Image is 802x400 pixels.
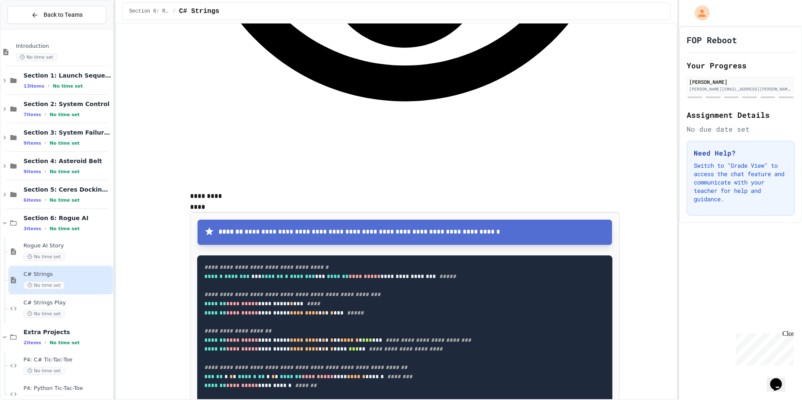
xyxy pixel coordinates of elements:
h2: Assignment Details [687,109,795,121]
span: Section 2: System Control [23,100,111,108]
iframe: chat widget [767,366,794,392]
span: Introduction [16,43,111,50]
div: [PERSON_NAME][EMAIL_ADDRESS][PERSON_NAME][DOMAIN_NAME] [689,86,792,92]
span: No time set [49,197,80,203]
span: • [48,83,49,89]
span: No time set [49,112,80,117]
span: Section 3: System Failures [23,129,111,136]
span: 6 items [23,197,41,203]
span: 9 items [23,169,41,174]
span: Section 1: Launch Sequence [23,72,111,79]
iframe: chat widget [732,330,794,366]
div: Chat with us now!Close [3,3,58,53]
span: No time set [53,83,83,89]
span: Section 4: Asteroid Belt [23,157,111,165]
span: • [44,225,46,232]
span: / [173,8,176,15]
span: No time set [23,281,65,289]
span: 3 items [23,226,41,231]
div: [PERSON_NAME] [689,78,792,86]
span: C# Strings Play [23,299,111,306]
span: Back to Teams [44,10,83,19]
span: No time set [23,253,65,261]
span: Section 5: Ceres Docking and Repairs [23,186,111,193]
h2: Your Progress [687,60,795,71]
span: 2 items [23,340,41,345]
span: C# Strings [23,271,111,278]
h3: Need Help? [694,148,788,158]
span: Rogue AI Story [23,242,111,249]
span: No time set [49,169,80,174]
span: No time set [23,367,65,375]
span: 7 items [23,112,41,117]
span: • [44,140,46,146]
span: • [44,168,46,175]
span: No time set [49,226,80,231]
span: No time set [49,340,80,345]
span: • [44,111,46,118]
div: My Account [686,3,712,23]
div: No due date set [687,124,795,134]
button: Back to Teams [8,6,106,24]
p: Switch to "Grade View" to access the chat feature and communicate with your teacher for help and ... [694,161,788,203]
span: Extra Projects [23,328,111,336]
span: P4: C# Tic-Tac-Toe [23,356,111,364]
span: P4: Python Tic-Tac-Toe [23,385,111,392]
span: No time set [23,310,65,318]
span: No time set [16,53,57,61]
span: 13 items [23,83,44,89]
span: 9 items [23,140,41,146]
span: No time set [49,140,80,146]
span: Section 6: Rogue AI [129,8,169,15]
span: C# Strings [179,6,219,16]
span: • [44,197,46,203]
h1: FOP Reboot [687,34,737,46]
span: Section 6: Rogue AI [23,214,111,222]
span: • [44,339,46,346]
